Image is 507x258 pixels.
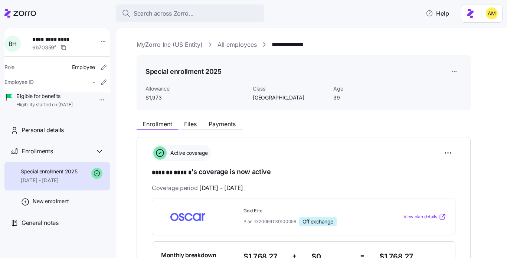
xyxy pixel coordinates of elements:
[168,149,208,157] span: Active coverage
[486,7,498,19] img: dfaaf2f2725e97d5ef9e82b99e83f4d7
[4,63,14,71] span: Role
[302,218,333,225] span: Off exchange
[22,218,59,228] span: General notes
[253,94,327,101] span: [GEOGRAPHIC_DATA]
[137,40,203,49] a: MyZorro Inc (US Entity)
[143,121,172,127] span: Enrollment
[209,121,236,127] span: Payments
[116,4,264,22] button: Search across Zorro...
[145,94,247,101] span: $1,973
[403,213,437,221] span: View plan details
[72,63,95,71] span: Employee
[152,167,455,177] h1: 's coverage is now active
[243,208,373,214] span: Gold Elite
[33,197,69,205] span: New enrollment
[243,218,296,225] span: Plan ID: 20069TX0100056
[4,78,34,86] span: Employee ID
[420,6,455,21] button: Help
[22,125,64,135] span: Personal details
[145,85,247,92] span: Allowance
[152,183,243,193] span: Coverage period
[16,102,73,108] span: Eligibility started on [DATE]
[199,183,243,193] span: [DATE] - [DATE]
[217,40,257,49] a: All employees
[161,208,215,225] img: Oscar
[21,168,78,175] span: Special enrollment 2025
[22,147,53,156] span: Enrollments
[253,85,327,92] span: Class
[403,213,446,221] a: View plan details
[426,9,449,18] span: Help
[93,78,95,86] span: -
[145,67,222,76] h1: Special enrollment 2025
[21,177,78,184] span: [DATE] - [DATE]
[9,41,16,47] span: B H
[184,121,197,127] span: Files
[134,9,194,18] span: Search across Zorro...
[16,92,73,100] span: Eligible for benefits
[32,44,56,51] span: 6b70359f
[333,94,408,101] span: 39
[333,85,408,92] span: Age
